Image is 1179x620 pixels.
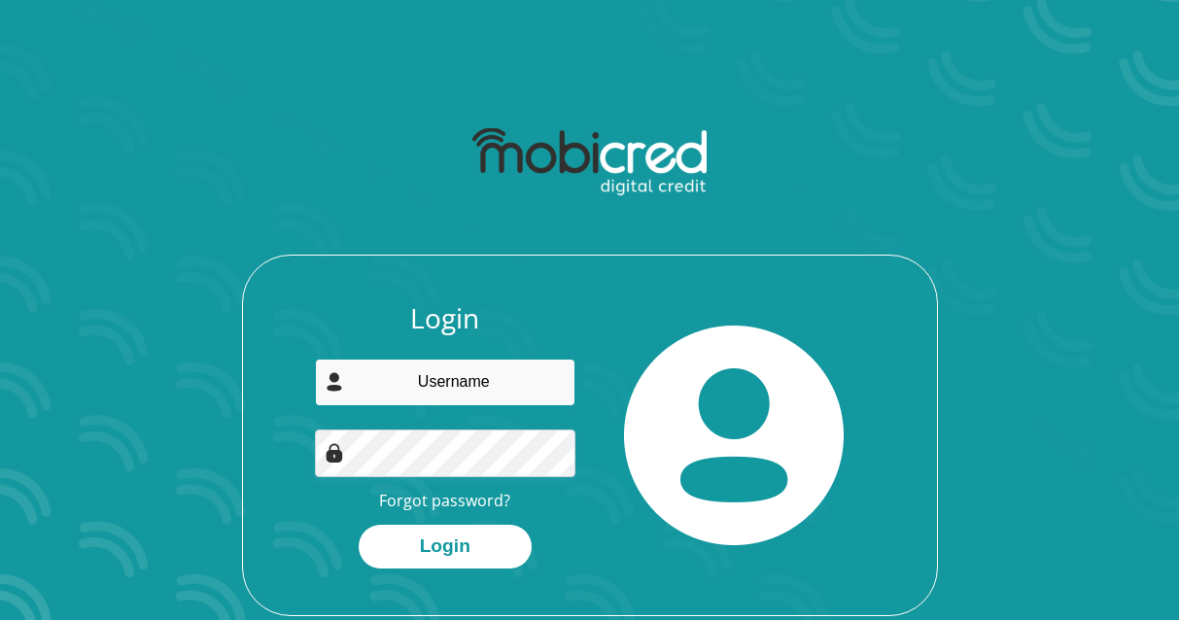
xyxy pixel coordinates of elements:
[315,302,575,335] h3: Login
[379,490,510,511] a: Forgot password?
[472,128,707,196] img: mobicred logo
[315,359,575,406] input: Username
[359,525,532,568] button: Login
[325,443,344,463] img: Image
[325,372,344,392] img: user-icon image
